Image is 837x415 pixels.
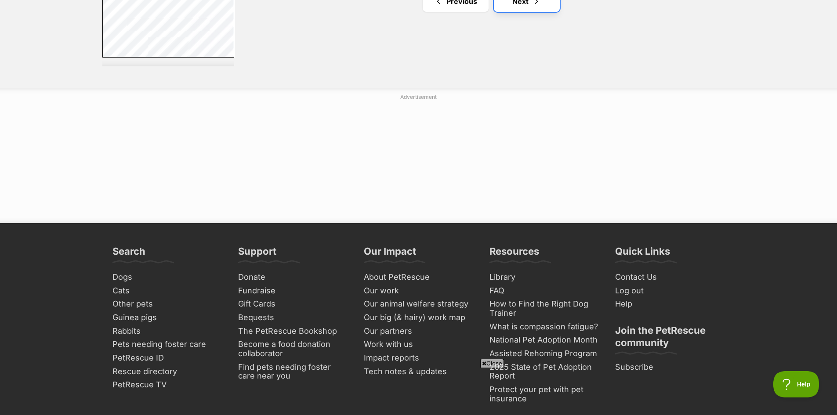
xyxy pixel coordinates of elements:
[486,320,603,334] a: What is compassion fatigue?
[109,365,226,379] a: Rescue directory
[615,245,670,263] h3: Quick Links
[486,361,603,383] a: 2025 State of Pet Adoption Report
[235,271,351,284] a: Donate
[612,271,728,284] a: Contact Us
[612,284,728,298] a: Log out
[235,338,351,360] a: Become a food donation collaborator
[773,371,819,397] iframe: Help Scout Beacon - Open
[489,245,539,263] h3: Resources
[486,271,603,284] a: Library
[486,284,603,298] a: FAQ
[615,324,725,354] h3: Join the PetRescue community
[612,297,728,311] a: Help
[235,325,351,338] a: The PetRescue Bookshop
[486,333,603,347] a: National Pet Adoption Month
[360,325,477,338] a: Our partners
[109,351,226,365] a: PetRescue ID
[360,271,477,284] a: About PetRescue
[235,361,351,383] a: Find pets needing foster care near you
[360,338,477,351] a: Work with us
[235,284,351,298] a: Fundraise
[360,284,477,298] a: Our work
[360,311,477,325] a: Our big (& hairy) work map
[364,245,416,263] h3: Our Impact
[235,311,351,325] a: Bequests
[109,297,226,311] a: Other pets
[109,325,226,338] a: Rabbits
[360,297,477,311] a: Our animal welfare strategy
[480,359,504,368] span: Close
[235,297,351,311] a: Gift Cards
[486,347,603,361] a: Assisted Rehoming Program
[109,284,226,298] a: Cats
[360,351,477,365] a: Impact reports
[109,338,226,351] a: Pets needing foster care
[238,245,276,263] h3: Support
[109,271,226,284] a: Dogs
[109,378,226,392] a: PetRescue TV
[360,365,477,379] a: Tech notes & updates
[612,361,728,374] a: Subscribe
[112,245,145,263] h3: Search
[206,371,632,411] iframe: Advertisement
[486,297,603,320] a: How to Find the Right Dog Trainer
[109,311,226,325] a: Guinea pigs
[206,105,632,214] iframe: Advertisement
